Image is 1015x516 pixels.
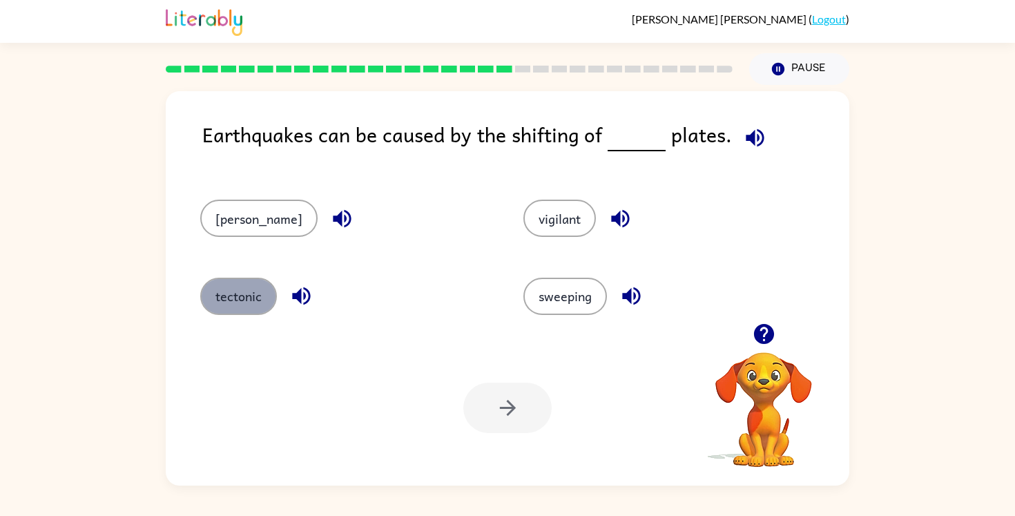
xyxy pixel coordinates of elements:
[523,278,607,315] button: sweeping
[695,331,833,469] video: Your browser must support playing .mp4 files to use Literably. Please try using another browser.
[749,53,849,85] button: Pause
[200,278,277,315] button: tectonic
[523,200,596,237] button: vigilant
[812,12,846,26] a: Logout
[202,119,849,172] div: Earthquakes can be caused by the shifting of plates.
[632,12,849,26] div: ( )
[166,6,242,36] img: Literably
[200,200,318,237] button: [PERSON_NAME]
[632,12,809,26] span: [PERSON_NAME] [PERSON_NAME]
